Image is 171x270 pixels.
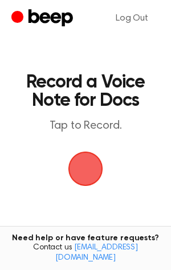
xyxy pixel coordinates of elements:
p: Tap to Record. [21,119,150,133]
span: Contact us [7,243,164,263]
a: [EMAIL_ADDRESS][DOMAIN_NAME] [55,244,138,262]
a: Beep [11,7,76,30]
img: Beep Logo [68,152,103,186]
h1: Record a Voice Note for Docs [21,73,150,110]
a: Log Out [104,5,160,32]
